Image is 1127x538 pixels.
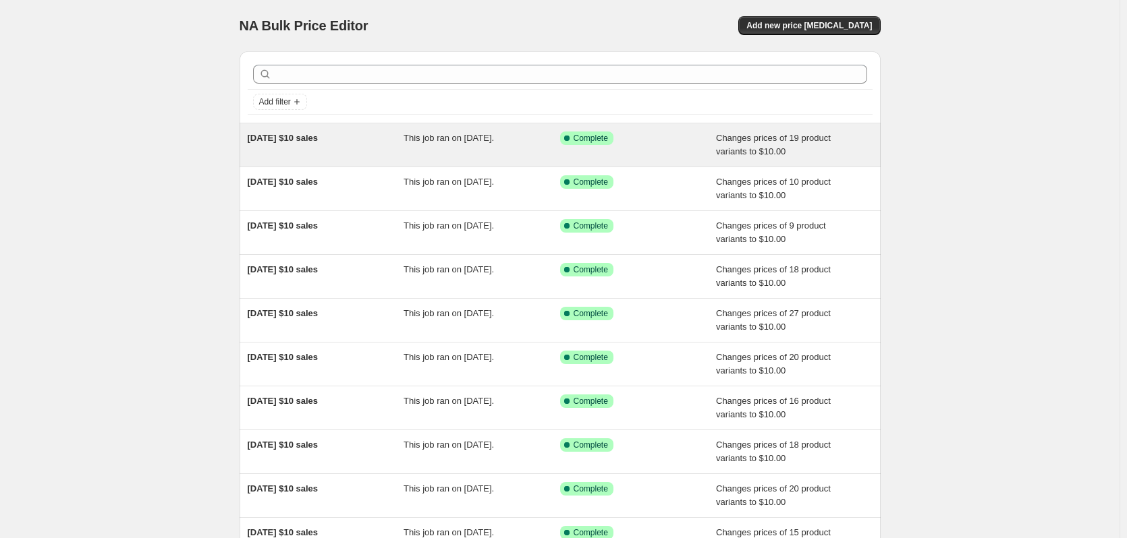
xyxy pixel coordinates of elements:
span: Changes prices of 20 product variants to $10.00 [716,352,831,376]
span: Complete [574,483,608,494]
span: NA Bulk Price Editor [240,18,368,33]
span: [DATE] $10 sales [248,440,319,450]
button: Add new price [MEDICAL_DATA] [738,16,880,35]
span: Add new price [MEDICAL_DATA] [746,20,872,31]
span: [DATE] $10 sales [248,527,319,537]
span: Complete [574,396,608,407]
span: This job ran on [DATE]. [404,308,494,318]
button: Add filter [253,94,307,110]
span: [DATE] $10 sales [248,220,319,231]
span: Complete [574,527,608,538]
span: [DATE] $10 sales [248,177,319,187]
span: Complete [574,352,608,363]
span: This job ran on [DATE]. [404,440,494,450]
span: Complete [574,440,608,450]
span: Changes prices of 20 product variants to $10.00 [716,483,831,507]
span: Changes prices of 10 product variants to $10.00 [716,177,831,200]
span: Changes prices of 19 product variants to $10.00 [716,133,831,156]
span: Complete [574,133,608,144]
span: Changes prices of 27 product variants to $10.00 [716,308,831,332]
span: This job ran on [DATE]. [404,396,494,406]
span: This job ran on [DATE]. [404,483,494,494]
span: [DATE] $10 sales [248,483,319,494]
span: [DATE] $10 sales [248,352,319,362]
span: Changes prices of 16 product variants to $10.00 [716,396,831,419]
span: [DATE] $10 sales [248,264,319,274]
span: This job ran on [DATE]. [404,527,494,537]
span: This job ran on [DATE]. [404,352,494,362]
span: This job ran on [DATE]. [404,264,494,274]
span: Changes prices of 9 product variants to $10.00 [716,220,826,244]
span: This job ran on [DATE]. [404,220,494,231]
span: Complete [574,220,608,231]
span: Changes prices of 18 product variants to $10.00 [716,440,831,463]
span: Changes prices of 18 product variants to $10.00 [716,264,831,288]
span: Complete [574,264,608,275]
span: This job ran on [DATE]. [404,133,494,143]
span: Add filter [259,96,291,107]
span: Complete [574,177,608,187]
span: [DATE] $10 sales [248,133,319,143]
span: [DATE] $10 sales [248,308,319,318]
span: This job ran on [DATE]. [404,177,494,187]
span: Complete [574,308,608,319]
span: [DATE] $10 sales [248,396,319,406]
